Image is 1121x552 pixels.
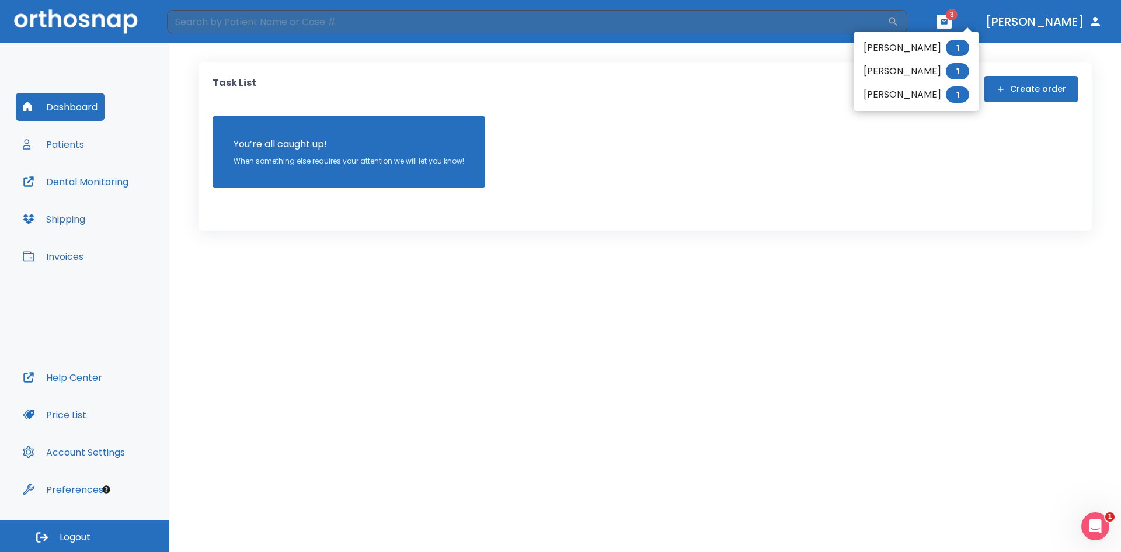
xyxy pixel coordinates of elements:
[1105,512,1115,522] span: 1
[1081,512,1109,540] iframe: Intercom live chat
[854,36,979,60] li: [PERSON_NAME]
[854,83,979,106] li: [PERSON_NAME]
[946,63,969,79] span: 1
[854,60,979,83] li: [PERSON_NAME]
[946,86,969,103] span: 1
[946,40,969,56] span: 1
